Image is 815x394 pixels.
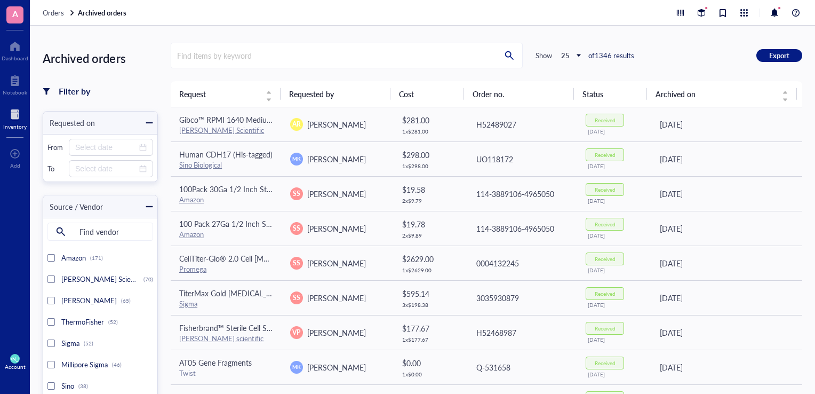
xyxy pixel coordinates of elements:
[43,48,158,68] div: Archived orders
[179,322,315,333] span: Fisherbrand™ Sterile Cell Strainers 70 um
[588,51,634,60] div: of 1346 results
[112,361,122,368] div: (46)
[574,81,647,107] th: Status
[402,302,458,308] div: 3 x $ 198.38
[43,201,103,212] div: Source / Vendor
[5,364,26,370] div: Account
[595,256,616,262] div: Received
[307,188,366,199] span: [PERSON_NAME]
[769,51,789,60] span: Export
[595,325,616,332] div: Received
[293,293,300,303] span: SS
[595,117,616,123] div: Received
[402,288,458,300] div: $ 595.14
[660,223,794,234] div: [DATE]
[75,163,137,175] input: Select date
[595,186,616,193] div: Received
[179,357,252,368] span: AT05 Gene Fragments
[402,232,458,239] div: 2 x $ 9.89
[588,232,643,239] div: [DATE]
[660,119,794,130] div: [DATE]
[307,154,366,164] span: [PERSON_NAME]
[292,363,300,371] span: MK
[292,155,300,162] span: MK
[595,360,616,366] div: Received
[476,292,569,304] div: 3035930879
[476,188,569,200] div: 114-3889106-4965050
[179,253,313,264] span: CellTiter-Glo® 2.0 Cell [MEDICAL_DATA]
[179,184,633,194] span: 100Pack 30Ga 1/2 Inch Sterile Disposable Injection Needle with Cap for Scientific and Industrial ...
[660,361,794,373] div: [DATE]
[307,223,366,234] span: [PERSON_NAME]
[143,276,153,282] div: (70)
[3,123,27,130] div: Inventory
[108,319,118,325] div: (52)
[78,383,88,389] div: (38)
[293,224,300,233] span: SS
[43,8,76,18] a: Orders
[12,7,18,20] span: A
[467,315,578,350] td: H52468987
[179,288,287,298] span: TiterMax Gold [MEDICAL_DATA]
[307,293,366,303] span: [PERSON_NAME]
[179,88,259,100] span: Request
[2,38,28,61] a: Dashboard
[402,357,458,369] div: $ 0.00
[179,114,315,125] span: Gibco™ RPMI 1640 Medium (Case of 10)
[390,81,464,107] th: Cost
[476,257,569,269] div: 0004132245
[281,81,390,107] th: Requested by
[402,371,458,377] div: 1 x $ 0.00
[10,162,20,169] div: Add
[660,188,794,200] div: [DATE]
[43,117,95,129] div: Requested on
[61,274,146,284] span: [PERSON_NAME] Scientific
[467,280,578,315] td: 3035930879
[402,253,458,265] div: $ 2629.00
[292,328,300,337] span: VP
[90,255,103,261] div: (171)
[647,81,797,107] th: Archived on
[595,221,616,227] div: Received
[292,120,301,129] span: AR
[467,246,578,280] td: 0004132245
[84,340,93,346] div: (52)
[402,267,458,273] div: 1 x $ 2629.00
[179,333,263,343] a: [PERSON_NAME] scientific
[61,317,104,327] span: ThermoFisher
[307,327,366,338] span: [PERSON_NAME]
[47,143,65,152] div: From
[3,106,27,130] a: Inventory
[179,149,273,160] span: Human CDH17 (His-tagged)
[179,218,635,229] span: 100 Pack 27Ga 1/2 Inch Sterile Disposable Injection Needle with Cap for Scientific and Industrial...
[660,292,794,304] div: [DATE]
[476,223,569,234] div: 114-3889106-4965050
[43,7,64,18] span: Orders
[467,141,578,176] td: UO118172
[179,368,273,378] div: Twist
[3,72,27,96] a: Notebook
[756,49,802,62] button: Export
[307,119,366,130] span: [PERSON_NAME]
[179,125,264,135] a: [PERSON_NAME] Scientific
[588,163,643,169] div: [DATE]
[179,160,222,170] a: Sino Biological
[61,381,74,391] span: Sino
[402,184,458,195] div: $ 19.58
[121,297,131,304] div: (65)
[402,149,458,161] div: $ 298.00
[61,359,108,369] span: Millipore Sigma
[61,295,117,305] span: [PERSON_NAME]
[467,211,578,246] td: 114-3889106-4965050
[61,253,86,263] span: Amazon
[402,114,458,126] div: $ 281.00
[402,336,458,343] div: 1 x $ 177.67
[588,302,643,308] div: [DATE]
[2,55,28,61] div: Dashboard
[595,152,616,158] div: Received
[476,361,569,373] div: Q-531658
[467,176,578,211] td: 114-3889106-4965050
[179,229,204,239] a: Amazon
[476,119,569,130] div: H52489027
[171,81,281,107] th: Request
